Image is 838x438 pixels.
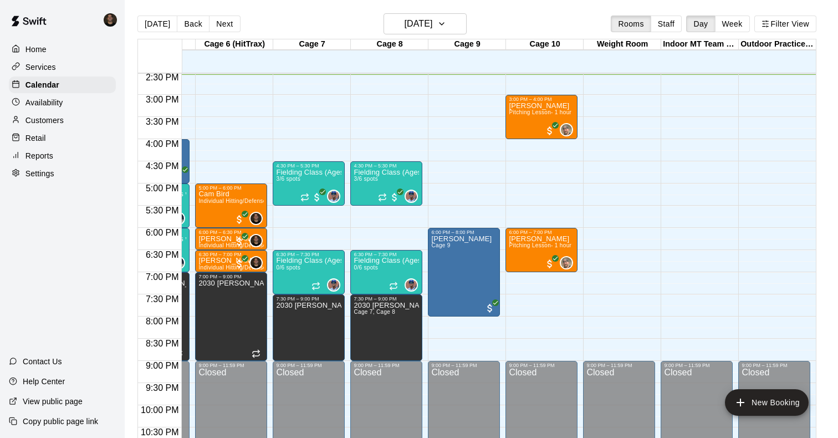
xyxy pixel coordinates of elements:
[584,39,661,50] div: Weight Room
[350,250,422,294] div: 6:30 PM – 7:30 PM: Fielding Class (Ages 11U-13U)
[586,363,652,368] div: 9:00 PM – 11:59 PM
[354,176,378,182] span: 3/6 spots filled
[406,279,417,291] img: Francis Grullon
[9,77,116,93] a: Calendar
[328,191,339,202] img: Francis Grullon
[715,16,750,32] button: Week
[350,294,422,361] div: 7:30 PM – 9:00 PM: 2030 Trosky team
[9,59,116,75] div: Services
[254,212,263,225] span: Kyle Harris
[143,206,182,215] span: 5:30 PM
[611,16,651,32] button: Rooms
[739,39,816,50] div: Outdoor Practice Field
[428,39,506,50] div: Cage 9
[9,130,116,146] a: Retail
[561,257,572,268] img: Ryan Morris
[378,193,387,202] span: Recurring event
[138,427,181,437] span: 10:30 PM
[143,161,182,171] span: 4:30 PM
[651,16,682,32] button: Staff
[561,124,572,135] img: Ryan Morris
[196,39,273,50] div: Cage 6 (HitTrax)
[25,115,64,126] p: Customers
[252,349,260,358] span: Recurring event
[143,117,182,126] span: 3:30 PM
[25,133,46,144] p: Retail
[661,39,739,50] div: Indoor MT Team Training
[431,242,450,248] span: Cage 9
[104,13,117,27] img: Kyle Harris
[544,125,555,136] span: All customers have paid
[276,296,341,302] div: 7:30 PM – 9:00 PM
[9,147,116,164] a: Reports
[331,278,340,292] span: Francis Grullon
[754,16,816,32] button: Filter View
[23,396,83,407] p: View public page
[311,192,323,203] span: All customers have paid
[509,363,574,368] div: 9:00 PM – 11:59 PM
[564,256,573,269] span: Ryan Morris
[198,264,310,271] span: Individual Hitting/Defense Training: 30 min
[9,41,116,58] a: Home
[234,214,245,225] span: All customers have paid
[143,294,182,304] span: 7:30 PM
[354,296,419,302] div: 7:30 PM – 9:00 PM
[195,184,267,228] div: 5:00 PM – 6:00 PM: Cam Bird
[143,184,182,193] span: 5:00 PM
[409,190,418,203] span: Francis Grullon
[276,163,341,169] div: 4:30 PM – 5:30 PM
[389,282,398,291] span: Recurring event
[143,73,182,82] span: 2:30 PM
[405,278,418,292] div: Francis Grullon
[138,405,181,415] span: 10:00 PM
[431,230,497,235] div: 6:00 PM – 8:00 PM
[384,13,467,34] button: [DATE]
[137,16,177,32] button: [DATE]
[276,252,341,257] div: 6:30 PM – 7:30 PM
[300,193,309,202] span: Recurring event
[544,258,555,269] span: All customers have paid
[254,256,263,269] span: Kyle Harris
[234,258,245,269] span: All customers have paid
[251,257,262,268] img: Kyle Harris
[311,282,320,291] span: Recurring event
[234,236,245,247] span: All customers have paid
[354,363,419,368] div: 9:00 PM – 11:59 PM
[143,228,182,237] span: 6:00 PM
[273,294,345,361] div: 7:30 PM – 9:00 PM: 2030 Trosky team
[195,250,267,272] div: 6:30 PM – 7:00 PM: Bethany Rose
[143,272,182,282] span: 7:00 PM
[25,97,63,108] p: Availability
[505,95,578,139] div: 3:00 PM – 4:00 PM: Lawson Copeland
[484,303,495,314] span: All customers have paid
[9,165,116,182] a: Settings
[354,163,419,169] div: 4:30 PM – 5:30 PM
[23,376,65,387] p: Help Center
[328,279,339,291] img: Francis Grullon
[428,228,500,317] div: 6:00 PM – 8:00 PM: Cage 9
[25,44,47,55] p: Home
[564,123,573,136] span: Ryan Morris
[505,228,578,272] div: 6:00 PM – 7:00 PM: Mason Browne
[327,278,340,292] div: Francis Grullon
[273,250,345,294] div: 6:30 PM – 7:30 PM: Fielding Class (Ages 11U-13U)
[509,109,571,115] span: Pitching Lesson- 1 hour
[354,309,395,315] span: Cage 7, Cage 8
[143,361,182,370] span: 9:00 PM
[198,185,264,191] div: 5:00 PM – 6:00 PM
[209,16,240,32] button: Next
[9,112,116,129] a: Customers
[273,161,345,206] div: 4:30 PM – 5:30 PM: Fielding Class (Ages 8U-10U)
[389,192,400,203] span: All customers have paid
[742,363,807,368] div: 9:00 PM – 11:59 PM
[251,235,262,246] img: Kyle Harris
[560,123,573,136] div: Ryan Morris
[143,250,182,259] span: 6:30 PM
[725,389,809,416] button: add
[249,212,263,225] div: Kyle Harris
[509,242,571,248] span: Pitching Lesson- 1 hour
[406,191,417,202] img: Francis Grullon
[327,190,340,203] div: Francis Grullon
